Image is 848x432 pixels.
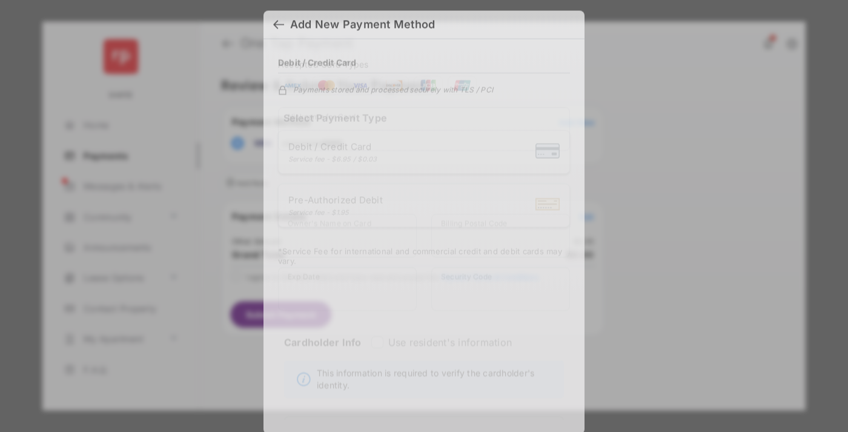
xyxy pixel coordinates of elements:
div: Payments stored and processed securely with TLS / PCI [278,83,570,94]
label: Use resident's information [388,336,512,348]
h4: Debit / Credit Card [278,57,357,67]
div: Add New Payment Method [290,18,435,32]
span: This information is required to verify the cardholder's identity. [317,367,557,391]
strong: Cardholder Info [284,336,362,370]
iframe: Credit card field [278,161,570,214]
